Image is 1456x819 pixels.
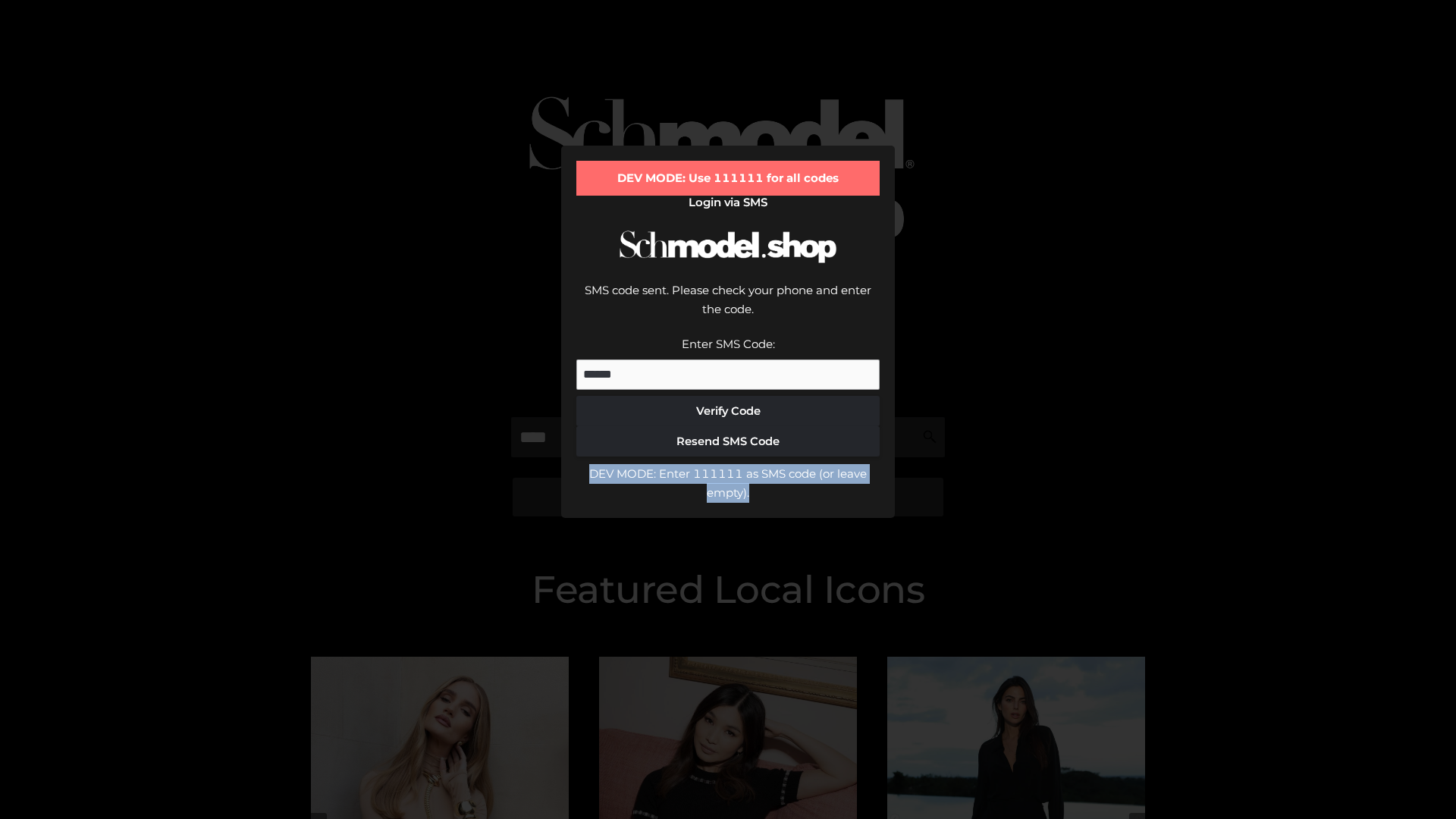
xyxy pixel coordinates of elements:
label: Enter SMS Code: [682,337,775,351]
div: SMS code sent. Please check your phone and enter the code. [576,281,880,334]
button: Verify Code [576,396,880,426]
button: Resend SMS Code [576,426,880,457]
h2: Login via SMS [576,196,880,209]
div: DEV MODE: Enter 111111 as SMS code (or leave empty). [576,464,880,503]
img: Schmodel Logo [614,217,842,277]
div: DEV MODE: Use 111111 for all codes [576,161,880,196]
